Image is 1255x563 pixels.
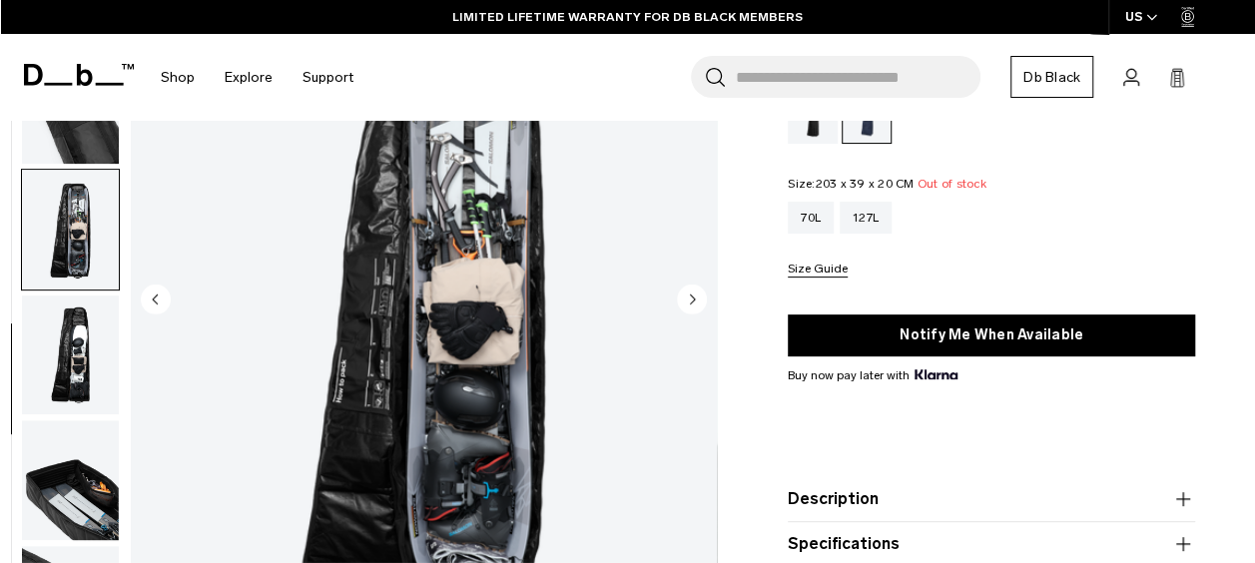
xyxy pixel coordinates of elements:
a: LIMITED LIFETIME WARRANTY FOR DB BLACK MEMBERS [452,8,803,26]
legend: Size: [788,178,986,190]
button: Specifications [788,532,1195,556]
button: Previous slide [141,283,171,317]
button: Snow Roller Pro 127L Blue Hour [21,294,120,416]
span: Out of stock [918,177,986,191]
a: Support [303,42,353,113]
a: Db Black [1010,56,1093,98]
a: Shop [161,42,195,113]
a: 70L [788,202,834,234]
button: Description [788,487,1195,511]
span: Buy now pay later with [788,365,957,383]
img: Snow Roller Pro 127L Blue Hour [22,420,119,540]
button: Notify Me When Available [788,313,1195,355]
img: {"height" => 20, "alt" => "Klarna"} [915,368,957,378]
span: 203 x 39 x 20 CM [815,177,914,191]
a: Explore [225,42,273,113]
img: Snow Roller Pro 127L Blue Hour [22,170,119,289]
button: Size Guide [788,263,848,278]
nav: Main Navigation [146,34,368,121]
button: Snow Roller Pro 127L Blue Hour [21,169,120,290]
button: Next slide [677,283,707,317]
img: Snow Roller Pro 127L Blue Hour [22,295,119,415]
a: 127L [840,202,892,234]
button: Snow Roller Pro 127L Blue Hour [21,419,120,541]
